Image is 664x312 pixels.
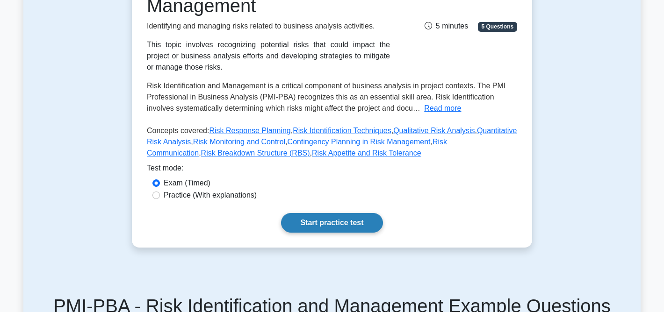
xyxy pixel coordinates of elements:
div: Test mode: [147,163,517,177]
a: Risk Identification Techniques [293,127,391,135]
span: 5 minutes [425,22,468,30]
button: Read more [424,103,461,114]
a: Risk Breakdown Structure (RBS) [201,149,310,157]
span: 5 Questions [478,22,517,31]
span: Risk Identification and Management is a critical component of business analysis in project contex... [147,82,505,112]
div: This topic involves recognizing potential risks that could impact the project or business analysi... [147,39,390,73]
a: Risk Monitoring and Control [193,138,285,146]
a: Qualitative Risk Analysis [393,127,475,135]
a: Risk Appetite and Risk Tolerance [312,149,421,157]
label: Exam (Timed) [164,177,210,189]
p: Identifying and managing risks related to business analysis activities. [147,21,390,32]
a: Start practice test [281,213,383,233]
p: Concepts covered: , , , , , , , , [147,125,517,163]
label: Practice (With explanations) [164,190,257,201]
a: Contingency Planning in Risk Management [288,138,431,146]
a: Risk Response Planning [209,127,290,135]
